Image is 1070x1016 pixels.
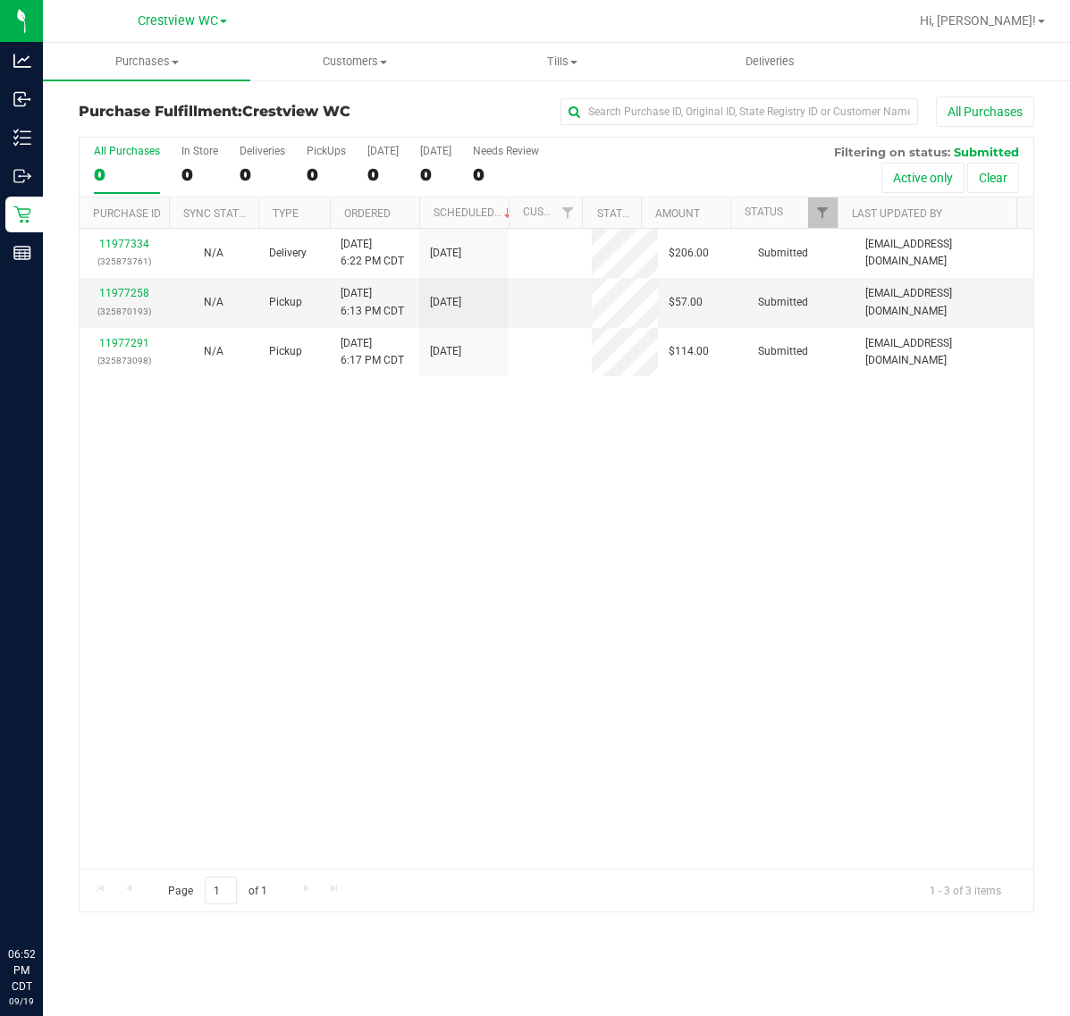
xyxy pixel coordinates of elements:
a: Purchase ID [93,207,161,220]
a: Filter [552,197,582,228]
a: State Registry ID [597,207,691,220]
span: Pickup [269,294,302,311]
span: [EMAIL_ADDRESS][DOMAIN_NAME] [865,236,1023,270]
div: PickUps [307,145,346,157]
button: Active only [881,163,965,193]
div: 0 [367,164,399,185]
inline-svg: Inbound [13,90,31,108]
a: Tills [459,43,666,80]
a: Amount [655,207,700,220]
a: Filter [808,197,838,228]
span: Filtering on status: [834,145,950,159]
span: Hi, [PERSON_NAME]! [920,13,1036,28]
span: [DATE] 6:22 PM CDT [341,236,404,270]
span: Not Applicable [204,296,223,308]
a: 11977334 [99,238,149,250]
span: Deliveries [721,54,819,70]
span: Tills [459,54,665,70]
inline-svg: Outbound [13,167,31,185]
span: 1 - 3 of 3 items [915,877,1015,903]
p: 06:52 PM CDT [8,946,35,995]
button: N/A [204,245,223,262]
div: 0 [94,164,160,185]
span: Not Applicable [204,345,223,357]
span: Pickup [269,343,302,360]
iframe: Resource center [18,873,72,927]
inline-svg: Retail [13,206,31,223]
span: [EMAIL_ADDRESS][DOMAIN_NAME] [865,285,1023,319]
span: Crestview WC [242,103,350,120]
div: All Purchases [94,145,160,157]
div: [DATE] [367,145,399,157]
a: Scheduled [434,206,515,219]
a: Last Updated By [852,207,942,220]
div: 0 [307,164,346,185]
span: [DATE] [430,294,461,311]
div: 0 [181,164,218,185]
span: Customers [251,54,457,70]
span: Submitted [954,145,1019,159]
inline-svg: Inventory [13,129,31,147]
div: 0 [473,164,539,185]
p: 09/19 [8,995,35,1008]
a: 11977291 [99,337,149,349]
span: $114.00 [669,343,709,360]
div: Deliveries [240,145,285,157]
a: Purchases [43,43,250,80]
button: N/A [204,343,223,360]
button: Clear [967,163,1019,193]
span: [DATE] 6:17 PM CDT [341,335,404,369]
button: N/A [204,294,223,311]
p: (325870193) [90,303,158,320]
a: Customers [250,43,458,80]
a: Sync Status [183,207,252,220]
div: In Store [181,145,218,157]
a: Type [273,207,299,220]
span: [DATE] [430,343,461,360]
button: All Purchases [936,97,1034,127]
h3: Purchase Fulfillment: [79,104,397,120]
div: [DATE] [420,145,451,157]
a: Status [745,206,783,218]
span: Page of 1 [153,877,282,904]
div: 0 [240,164,285,185]
span: [DATE] [430,245,461,262]
span: Submitted [758,343,808,360]
span: Delivery [269,245,307,262]
input: 1 [205,877,237,904]
inline-svg: Reports [13,244,31,262]
p: (325873761) [90,253,158,270]
a: Deliveries [666,43,873,80]
a: Ordered [344,207,391,220]
span: $206.00 [669,245,709,262]
span: Purchases [43,54,250,70]
span: Submitted [758,245,808,262]
span: Crestview WC [138,13,218,29]
span: [EMAIL_ADDRESS][DOMAIN_NAME] [865,335,1023,369]
a: 11977258 [99,287,149,299]
div: Needs Review [473,145,539,157]
p: (325873098) [90,352,158,369]
a: Customer [523,206,578,218]
div: 0 [420,164,451,185]
span: Submitted [758,294,808,311]
inline-svg: Analytics [13,52,31,70]
span: [DATE] 6:13 PM CDT [341,285,404,319]
input: Search Purchase ID, Original ID, State Registry ID or Customer Name... [560,98,918,125]
span: $57.00 [669,294,703,311]
span: Not Applicable [204,247,223,259]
